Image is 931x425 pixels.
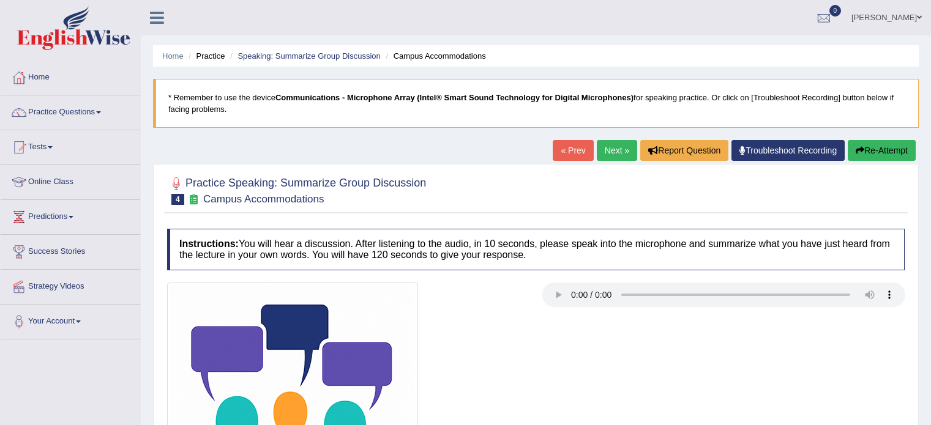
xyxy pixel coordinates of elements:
b: Instructions: [179,238,239,249]
li: Practice [185,50,225,62]
a: Strategy Videos [1,270,140,300]
a: Next » [597,140,637,161]
a: « Prev [553,140,593,161]
span: 0 [829,5,842,17]
button: Re-Attempt [848,140,916,161]
a: Practice Questions [1,95,140,126]
small: Exam occurring question [187,194,200,205]
li: Campus Accommodations [383,50,485,62]
a: Home [162,51,184,61]
a: Online Class [1,165,140,196]
b: Communications - Microphone Array (Intel® Smart Sound Technology for Digital Microphones) [275,93,634,102]
a: Predictions [1,200,140,231]
a: Success Stories [1,235,140,265]
h4: You will hear a discussion. After listening to the audio, in 10 seconds, please speak into the mi... [167,229,905,270]
a: Speaking: Summarize Group Discussion [237,51,380,61]
a: Home [1,61,140,91]
span: 4 [171,194,184,205]
a: Troubleshoot Recording [731,140,845,161]
a: Your Account [1,305,140,335]
button: Report Question [640,140,728,161]
small: Campus Accommodations [203,193,324,205]
a: Tests [1,130,140,161]
h2: Practice Speaking: Summarize Group Discussion [167,174,426,205]
blockquote: * Remember to use the device for speaking practice. Or click on [Troubleshoot Recording] button b... [153,79,919,128]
